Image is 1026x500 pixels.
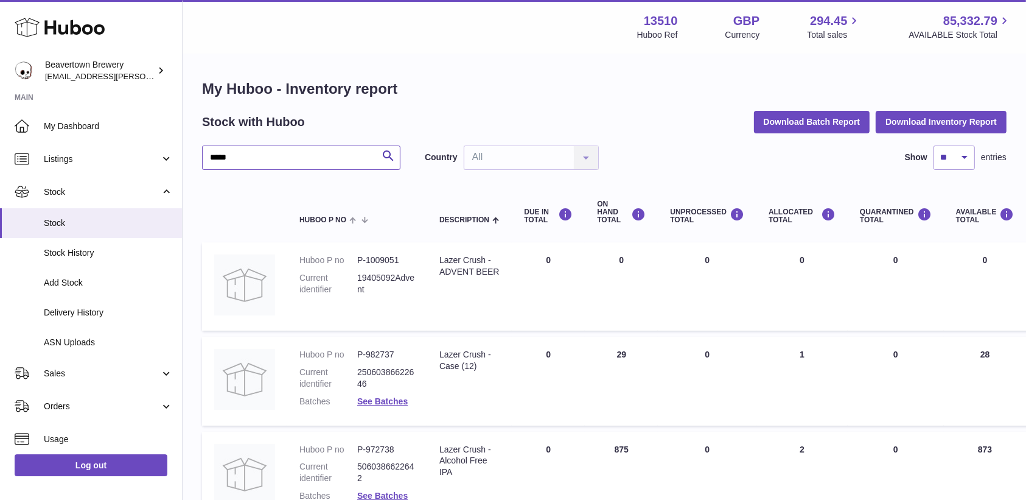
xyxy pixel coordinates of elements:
[893,350,898,359] span: 0
[299,216,346,224] span: Huboo P no
[893,445,898,454] span: 0
[893,255,898,265] span: 0
[44,434,173,445] span: Usage
[670,208,744,224] div: UNPROCESSED Total
[909,13,1011,41] a: 85,332.79 AVAILABLE Stock Total
[524,208,573,224] div: DUE IN TOTAL
[299,272,357,295] dt: Current identifier
[876,111,1007,133] button: Download Inventory Report
[943,13,997,29] span: 85,332.79
[357,255,415,266] dd: P-1009051
[512,337,585,426] td: 0
[44,247,173,259] span: Stock History
[299,444,357,456] dt: Huboo P no
[597,200,646,225] div: ON HAND Total
[585,242,658,331] td: 0
[44,277,173,289] span: Add Stock
[439,349,500,372] div: Lazer Crush - Case (12)
[956,208,1014,224] div: AVAILABLE Total
[299,367,357,390] dt: Current identifier
[807,29,861,41] span: Total sales
[439,216,489,224] span: Description
[733,13,759,29] strong: GBP
[299,461,357,484] dt: Current identifier
[807,13,861,41] a: 294.45 Total sales
[202,114,305,130] h2: Stock with Huboo
[44,307,173,319] span: Delivery History
[439,444,500,479] div: Lazer Crush - Alcohol Free IPA
[357,444,415,456] dd: P-972738
[637,29,678,41] div: Huboo Ref
[769,208,836,224] div: ALLOCATED Total
[45,59,155,82] div: Beavertown Brewery
[44,217,173,229] span: Stock
[585,337,658,426] td: 29
[15,62,33,80] img: kit.lowe@beavertownbrewery.co.uk
[299,255,357,266] dt: Huboo P no
[439,255,500,278] div: Lazer Crush - ADVENT BEER
[44,337,173,348] span: ASN Uploads
[44,368,160,379] span: Sales
[644,13,678,29] strong: 13510
[658,337,756,426] td: 0
[202,79,1007,99] h1: My Huboo - Inventory report
[810,13,847,29] span: 294.45
[214,255,275,315] img: product image
[905,152,927,163] label: Show
[357,272,415,295] dd: 19405092Advent
[299,396,357,407] dt: Batches
[357,349,415,361] dd: P-982737
[909,29,1011,41] span: AVAILABLE Stock Total
[425,152,458,163] label: Country
[860,208,932,224] div: QUARANTINED Total
[754,111,870,133] button: Download Batch Report
[658,242,756,331] td: 0
[214,349,275,410] img: product image
[299,349,357,361] dt: Huboo P no
[357,367,415,390] dd: 25060386622646
[44,153,160,165] span: Listings
[44,121,173,132] span: My Dashboard
[981,152,1007,163] span: entries
[44,186,160,198] span: Stock
[45,71,244,81] span: [EMAIL_ADDRESS][PERSON_NAME][DOMAIN_NAME]
[357,461,415,484] dd: 5060386622642
[15,454,167,476] a: Log out
[357,396,408,406] a: See Batches
[512,242,585,331] td: 0
[44,401,160,412] span: Orders
[756,337,848,426] td: 1
[725,29,760,41] div: Currency
[756,242,848,331] td: 0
